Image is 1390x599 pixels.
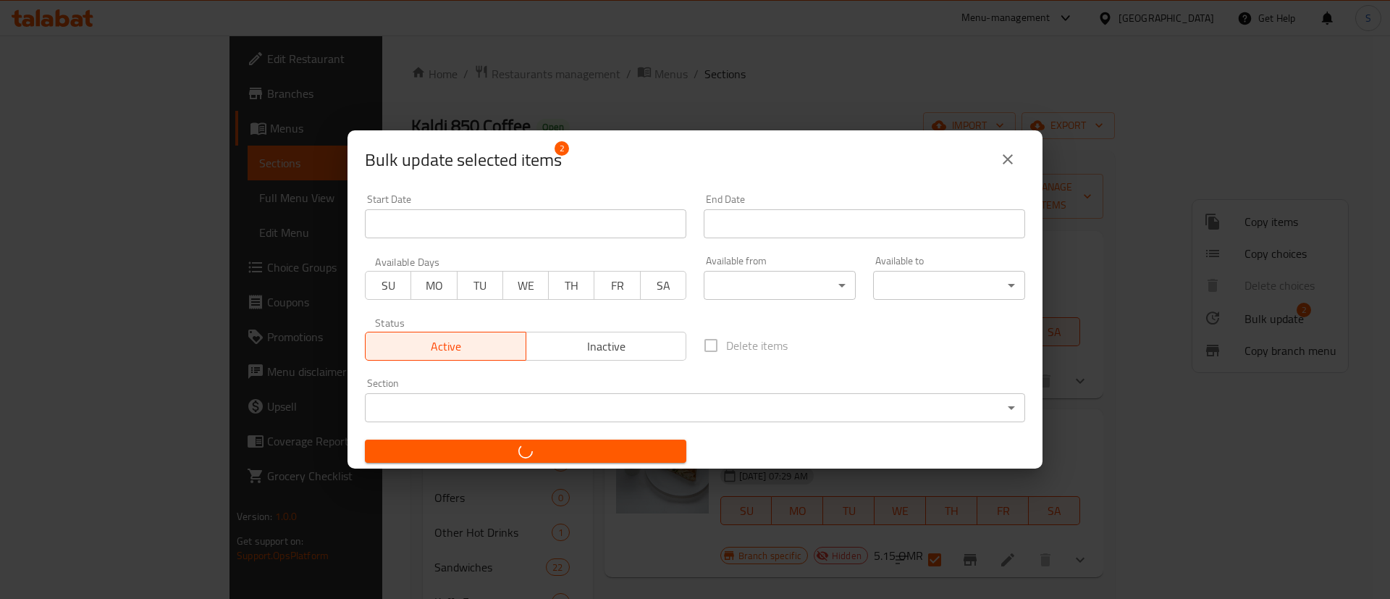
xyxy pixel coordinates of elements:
[457,271,503,300] button: TU
[873,271,1025,300] div: ​
[463,275,497,296] span: TU
[532,336,681,357] span: Inactive
[365,148,562,172] span: Selected items count
[548,271,594,300] button: TH
[365,332,526,361] button: Active
[640,271,686,300] button: SA
[365,393,1025,422] div: ​
[726,337,788,354] span: Delete items
[371,336,521,357] span: Active
[704,271,856,300] div: ​
[600,275,634,296] span: FR
[502,271,549,300] button: WE
[526,332,687,361] button: Inactive
[555,141,569,156] span: 2
[417,275,451,296] span: MO
[594,271,640,300] button: FR
[555,275,589,296] span: TH
[410,271,457,300] button: MO
[371,275,405,296] span: SU
[509,275,543,296] span: WE
[365,271,411,300] button: SU
[990,142,1025,177] button: close
[646,275,681,296] span: SA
